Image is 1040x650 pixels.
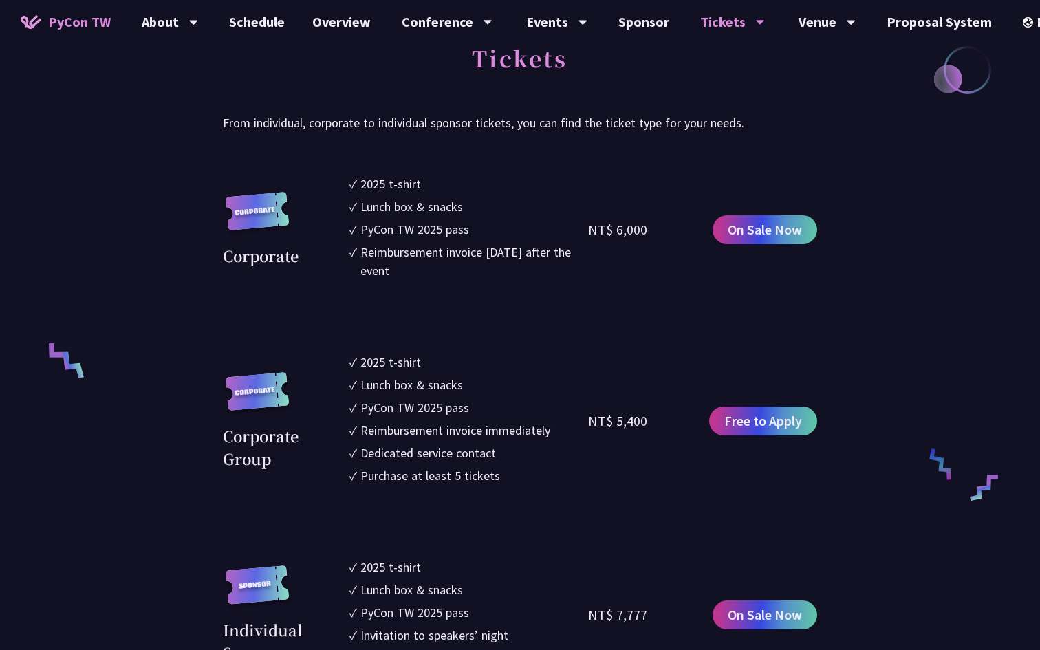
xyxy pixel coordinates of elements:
img: sponsor.43e6a3a.svg [223,565,292,618]
span: PyCon TW [48,12,111,32]
div: NT$ 7,777 [588,605,647,625]
li: ✓ [349,558,588,576]
a: PyCon TW [7,5,124,39]
li: ✓ [349,243,588,280]
li: ✓ [349,603,588,622]
div: PyCon TW 2025 pass [360,398,469,417]
a: Free to Apply [709,407,817,435]
img: corporate.a587c14.svg [223,192,292,245]
div: 2025 t-shirt [360,175,421,193]
div: Dedicated service contact [360,444,496,462]
li: ✓ [349,421,588,440]
li: ✓ [349,376,588,394]
div: PyCon TW 2025 pass [360,603,469,622]
div: Reimbursement invoice immediately [360,421,550,440]
li: ✓ [349,466,588,485]
span: Free to Apply [724,411,802,431]
div: Purchase at least 5 tickets [360,466,500,485]
span: On Sale Now [728,605,802,625]
img: corporate.a587c14.svg [223,372,292,425]
div: Corporate Group [223,424,343,470]
div: Lunch box & snacks [360,581,463,599]
img: Locale Icon [1023,17,1037,28]
img: Home icon of PyCon TW 2025 [21,15,41,29]
div: 2025 t-shirt [360,353,421,371]
li: ✓ [349,398,588,417]
h2: Tickets [223,30,817,106]
li: ✓ [349,444,588,462]
div: Corporate [223,244,299,267]
span: On Sale Now [728,219,802,240]
div: NT$ 6,000 [588,219,647,240]
div: 2025 t-shirt [360,558,421,576]
li: ✓ [349,197,588,216]
li: ✓ [349,581,588,599]
li: ✓ [349,626,588,644]
li: ✓ [349,353,588,371]
div: Lunch box & snacks [360,376,463,394]
div: PyCon TW 2025 pass [360,220,469,239]
a: On Sale Now [713,215,817,244]
a: On Sale Now [713,600,817,629]
div: Reimbursement invoice [DATE] after the event [360,243,588,280]
li: ✓ [349,220,588,239]
div: NT$ 5,400 [588,411,647,431]
p: From individual, corporate to individual sponsor tickets, you can find the ticket type for your n... [223,113,817,133]
div: Invitation to speakers’ night [360,626,508,644]
li: ✓ [349,175,588,193]
div: Lunch box & snacks [360,197,463,216]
